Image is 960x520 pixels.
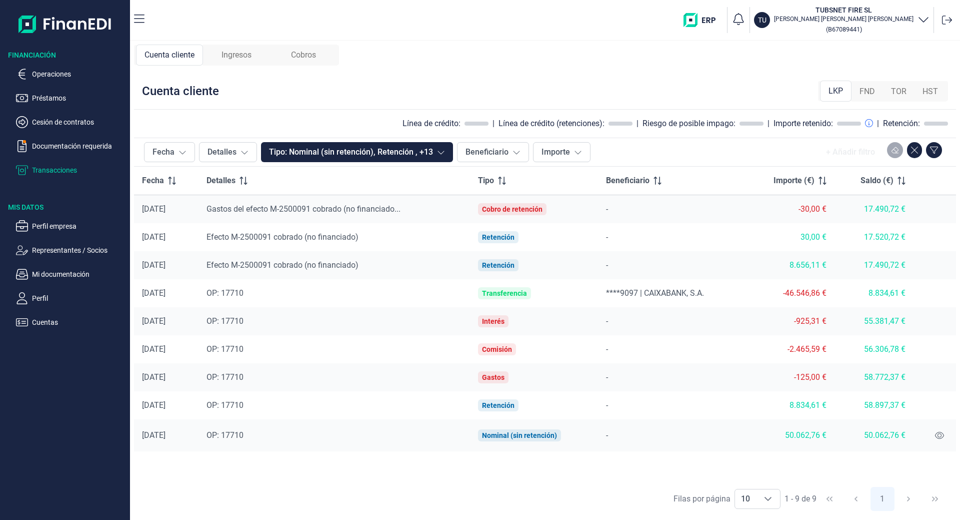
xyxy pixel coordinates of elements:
[753,344,826,354] div: -2.465,59 €
[606,372,608,382] span: -
[774,15,913,23] p: [PERSON_NAME] [PERSON_NAME] [PERSON_NAME]
[842,344,905,354] div: 56.306,78 €
[142,430,190,440] div: [DATE]
[817,487,841,511] button: First Page
[16,244,126,256] button: Representantes / Socios
[606,316,608,326] span: -
[482,317,504,325] div: Interés
[142,232,190,242] div: [DATE]
[16,316,126,328] button: Cuentas
[606,344,608,354] span: -
[32,68,126,80] p: Operaciones
[877,118,879,130] div: |
[482,205,542,213] div: Cobro de retención
[142,316,190,326] div: [DATE]
[784,495,816,503] span: 1 - 9 de 9
[482,233,514,241] div: Retención
[844,487,868,511] button: Previous Page
[206,175,235,187] span: Detalles
[842,260,905,270] div: 17.490,72 €
[842,204,905,214] div: 17.490,72 €
[221,49,251,61] span: Ingresos
[636,118,638,130] div: |
[753,232,826,242] div: 30,00 €
[142,260,190,270] div: [DATE]
[32,268,126,280] p: Mi documentación
[16,92,126,104] button: Préstamos
[16,268,126,280] button: Mi documentación
[923,487,947,511] button: Last Page
[482,431,557,439] div: Nominal (sin retención)
[142,344,190,354] div: [DATE]
[482,401,514,409] div: Retención
[883,119,920,129] div: Retención:
[203,45,270,66] div: Ingresos
[606,288,704,298] span: ****9097 | CAIXABANK, S.A.
[206,430,243,440] span: OP: 17710
[32,164,126,176] p: Transacciones
[774,5,913,15] h3: TUBSNET FIRE SL
[492,118,494,130] div: |
[753,316,826,326] div: -925,31 €
[828,85,843,97] span: LKP
[482,289,527,297] div: Transferencia
[870,487,894,511] button: Page 1
[206,316,243,326] span: OP: 17710
[144,49,194,61] span: Cuenta cliente
[18,8,112,40] img: Logo de aplicación
[758,15,766,25] p: TU
[206,260,358,270] span: Efecto M-2500091 cobrado (no financiado)
[457,142,529,162] button: Beneficiario
[498,119,604,129] div: Línea de crédito (retenciones):
[482,345,512,353] div: Comisión
[859,86,875,98] span: FND
[32,140,126,152] p: Documentación requerida
[820,81,851,102] div: LKP
[142,288,190,298] div: [DATE]
[606,175,649,187] span: Beneficiario
[683,13,723,27] img: erp
[606,204,608,214] span: -
[206,372,243,382] span: OP: 17710
[199,142,257,162] button: Detalles
[142,372,190,382] div: [DATE]
[533,142,590,162] button: Importe
[606,430,608,440] span: -
[891,86,906,98] span: TOR
[32,316,126,328] p: Cuentas
[753,288,826,298] div: -46.546,86 €
[16,220,126,232] button: Perfil empresa
[896,487,920,511] button: Next Page
[753,260,826,270] div: 8.656,11 €
[735,489,756,508] span: 10
[206,204,400,214] span: Gastos del efecto M-2500091 cobrado (no financiado...
[826,26,862,33] small: Copiar cif
[206,344,243,354] span: OP: 17710
[206,400,243,410] span: OP: 17710
[753,204,826,214] div: -30,00 €
[606,400,608,410] span: -
[206,232,358,242] span: Efecto M-2500091 cobrado (no financiado)
[842,430,905,440] div: 50.062,76 €
[767,118,769,130] div: |
[206,288,243,298] span: OP: 17710
[142,83,219,99] div: Cuenta cliente
[842,232,905,242] div: 17.520,72 €
[261,142,453,162] button: Tipo: Nominal (sin retención), Retención , +13
[142,400,190,410] div: [DATE]
[860,175,893,187] span: Saldo (€)
[753,430,826,440] div: 50.062,76 €
[756,489,780,508] div: Choose
[136,45,203,66] div: Cuenta cliente
[606,232,608,242] span: -
[673,493,730,505] div: Filas por página
[842,316,905,326] div: 55.381,47 €
[851,82,883,102] div: FND
[402,119,460,129] div: Línea de crédito:
[883,82,914,102] div: TOR
[16,116,126,128] button: Cesión de contratos
[773,119,833,129] div: Importe retenido:
[16,164,126,176] button: Transacciones
[32,292,126,304] p: Perfil
[642,119,735,129] div: Riesgo de posible impago:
